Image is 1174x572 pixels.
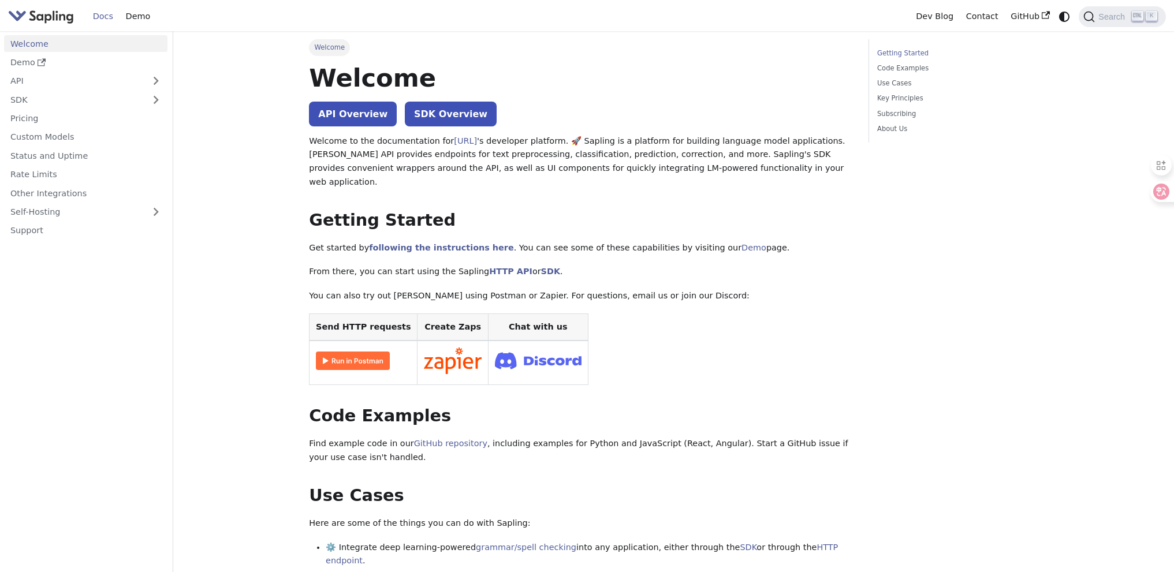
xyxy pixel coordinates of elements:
[309,39,852,55] nav: Breadcrumbs
[309,406,852,427] h2: Code Examples
[489,267,532,276] a: HTTP API
[4,73,144,89] a: API
[1146,11,1157,21] kbd: K
[316,352,390,370] img: Run in Postman
[4,222,167,239] a: Support
[877,63,1034,74] a: Code Examples
[910,8,959,25] a: Dev Blog
[877,48,1034,59] a: Getting Started
[309,517,852,530] p: Here are some of the things you can do with Sapling:
[309,485,852,506] h2: Use Cases
[326,541,852,569] li: ⚙️ Integrate deep learning-powered into any application, either through the or through the .
[1095,12,1132,21] span: Search
[877,78,1034,89] a: Use Cases
[4,54,167,71] a: Demo
[741,243,766,252] a: Demo
[424,347,482,374] img: Connect in Zapier
[488,313,588,341] th: Chat with us
[309,39,350,55] span: Welcome
[414,439,487,448] a: GitHub repository
[4,110,167,127] a: Pricing
[495,349,582,372] img: Join Discord
[309,210,852,231] h2: Getting Started
[454,136,477,145] a: [URL]
[87,8,120,25] a: Docs
[4,166,167,183] a: Rate Limits
[541,267,560,276] a: SDK
[418,313,489,341] th: Create Zaps
[4,91,144,108] a: SDK
[877,109,1034,119] a: Subscribing
[144,91,167,108] button: Expand sidebar category 'SDK'
[476,543,576,552] a: grammar/spell checking
[369,243,513,252] a: following the instructions here
[310,313,418,341] th: Send HTTP requests
[960,8,1005,25] a: Contact
[309,134,852,189] p: Welcome to the documentation for 's developer platform. 🚀 Sapling is a platform for building lang...
[1056,8,1073,25] button: Switch between dark and light mode (currently system mode)
[4,147,167,164] a: Status and Uptime
[309,265,852,279] p: From there, you can start using the Sapling or .
[405,102,497,126] a: SDK Overview
[8,8,74,25] img: Sapling.ai
[309,437,852,465] p: Find example code in our , including examples for Python and JavaScript (React, Angular). Start a...
[4,129,167,145] a: Custom Models
[4,185,167,201] a: Other Integrations
[309,241,852,255] p: Get started by . You can see some of these capabilities by visiting our page.
[309,289,852,303] p: You can also try out [PERSON_NAME] using Postman or Zapier. For questions, email us or join our D...
[309,62,852,94] h1: Welcome
[1004,8,1056,25] a: GitHub
[8,8,78,25] a: Sapling.ai
[309,102,397,126] a: API Overview
[120,8,156,25] a: Demo
[144,73,167,89] button: Expand sidebar category 'API'
[4,204,167,220] a: Self-Hosting
[1079,6,1165,27] button: Search (Ctrl+K)
[877,124,1034,134] a: About Us
[4,35,167,52] a: Welcome
[740,543,756,552] a: SDK
[877,93,1034,104] a: Key Principles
